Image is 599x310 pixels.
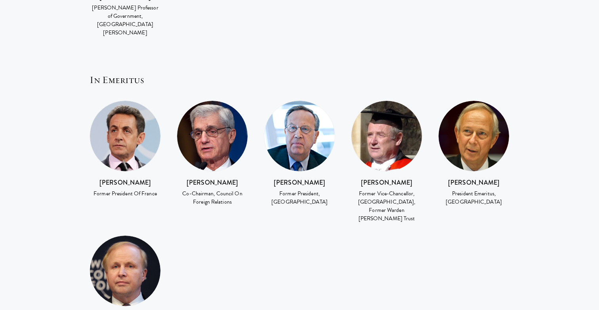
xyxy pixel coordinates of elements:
[90,73,513,87] h5: In Emeritus
[90,189,161,198] div: Former President Of France
[177,189,248,206] div: Co-Chairman, Council On Foreign Relations
[438,178,509,187] h3: [PERSON_NAME]
[90,178,161,187] h3: [PERSON_NAME]
[90,4,161,37] div: [PERSON_NAME] Professor of Government, [GEOGRAPHIC_DATA][PERSON_NAME]
[177,178,248,187] h3: [PERSON_NAME]
[351,178,422,187] h3: [PERSON_NAME]
[351,189,422,223] div: Former Vice-Chancellor, [GEOGRAPHIC_DATA], Former Warden [PERSON_NAME] Trust
[264,178,335,187] h3: [PERSON_NAME]
[264,189,335,206] div: Former President, [GEOGRAPHIC_DATA]
[438,189,509,206] div: President Emeritus, [GEOGRAPHIC_DATA]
